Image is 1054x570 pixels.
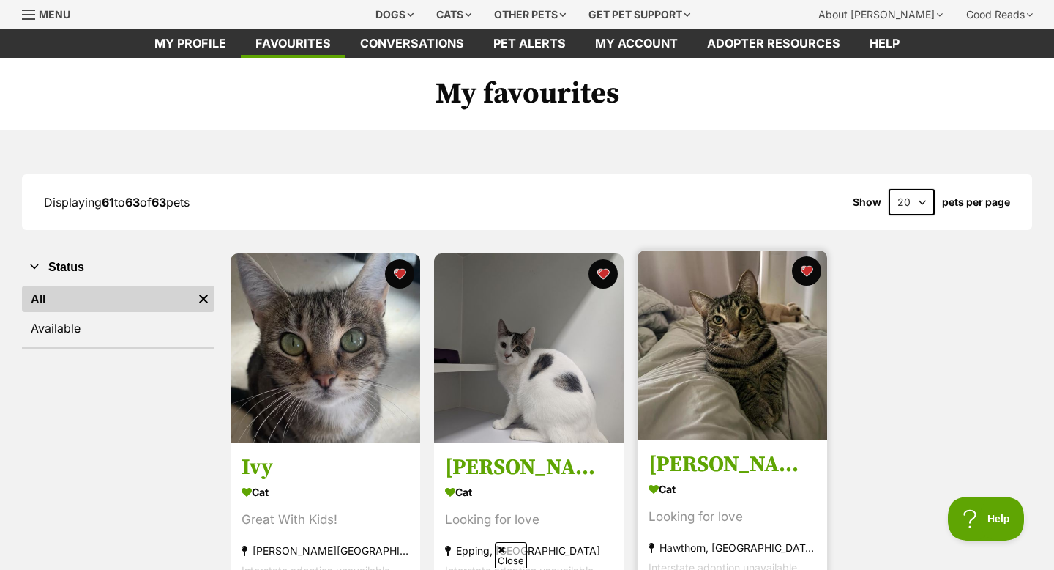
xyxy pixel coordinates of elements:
div: Great With Kids! [242,511,409,530]
label: pets per page [942,196,1010,208]
div: Cat [242,482,409,503]
a: Adopter resources [692,29,855,58]
div: Cat [445,482,613,503]
span: Displaying to of pets [44,195,190,210]
strong: 61 [102,195,114,210]
div: Looking for love [649,508,816,528]
strong: 63 [152,195,166,210]
div: Epping, [GEOGRAPHIC_DATA] [445,541,613,561]
img: Kai [638,251,827,440]
img: Ivy [231,253,420,443]
button: Status [22,258,214,277]
div: [PERSON_NAME][GEOGRAPHIC_DATA] [242,541,409,561]
a: Pet alerts [479,29,580,58]
h3: [PERSON_NAME] [649,451,816,479]
div: Cat [649,479,816,500]
a: Help [855,29,914,58]
div: Status [22,283,214,347]
a: My account [580,29,692,58]
span: Close [495,542,527,568]
h3: Ivy [242,454,409,482]
h3: [PERSON_NAME] [445,454,613,482]
button: favourite [792,256,821,286]
a: My profile [140,29,241,58]
a: Remove filter [193,286,214,312]
span: Menu [39,8,70,21]
div: Hawthorn, [GEOGRAPHIC_DATA] [649,538,816,558]
span: Show [853,196,881,208]
a: conversations [345,29,479,58]
div: Looking for love [445,511,613,530]
a: Available [22,315,214,341]
iframe: Help Scout Beacon - Open [948,497,1025,541]
button: favourite [588,259,618,289]
strong: 63 [125,195,140,210]
a: Favourites [241,29,345,58]
img: Ted [434,253,624,443]
button: favourite [385,259,414,289]
a: All [22,286,193,312]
